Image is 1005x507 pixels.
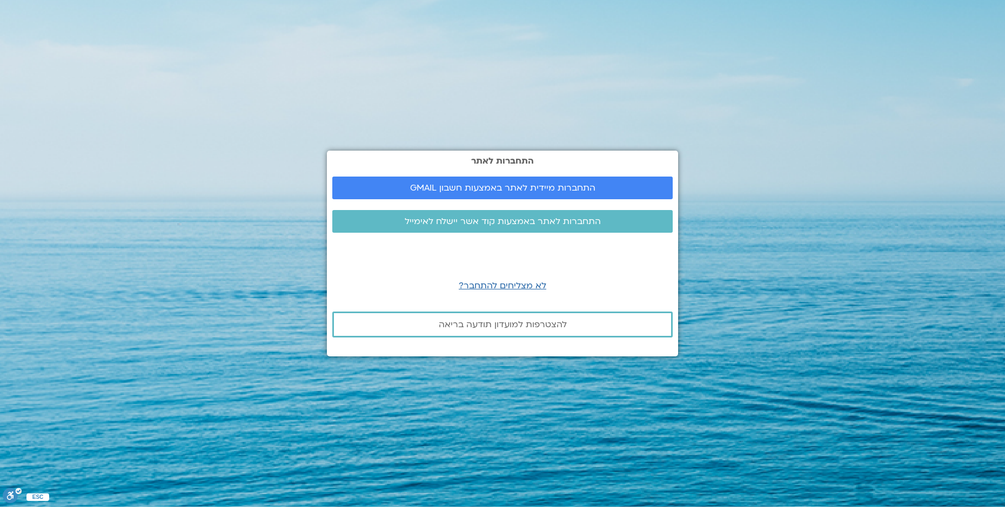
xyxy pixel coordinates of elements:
[332,156,673,166] h2: התחברות לאתר
[332,210,673,233] a: התחברות לאתר באמצעות קוד אשר יישלח לאימייל
[410,183,595,193] span: התחברות מיידית לאתר באמצעות חשבון GMAIL
[405,217,601,226] span: התחברות לאתר באמצעות קוד אשר יישלח לאימייל
[332,312,673,337] a: להצטרפות למועדון תודעה בריאה
[332,177,673,199] a: התחברות מיידית לאתר באמצעות חשבון GMAIL
[439,320,567,329] span: להצטרפות למועדון תודעה בריאה
[459,280,546,292] a: לא מצליחים להתחבר?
